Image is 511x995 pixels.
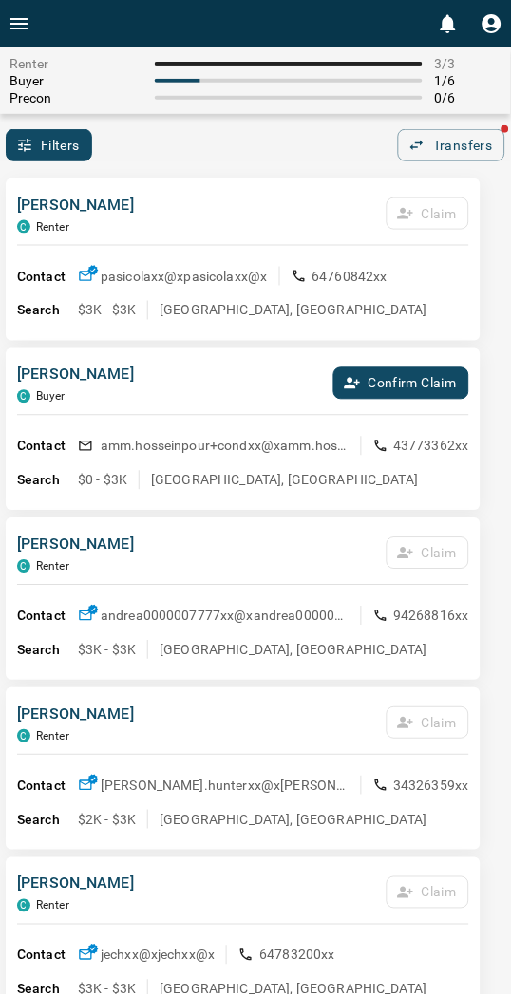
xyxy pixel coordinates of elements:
span: 3 / 3 [434,56,502,71]
div: condos.ca [17,730,30,743]
div: condos.ca [17,560,30,573]
p: 64783200xx [259,947,335,966]
p: $3K - $3K [78,641,136,660]
p: Contact [17,437,78,457]
button: Transfers [398,129,505,161]
p: Contact [17,607,78,627]
div: condos.ca [17,220,30,234]
span: 1 / 6 [434,73,502,88]
p: Contact [17,267,78,287]
p: $0 - $3K [78,471,127,490]
p: andrea0000007777xx@x andrea0000007777xx@x [101,607,350,626]
p: [GEOGRAPHIC_DATA], [GEOGRAPHIC_DATA] [160,641,426,660]
span: Precon [9,90,143,105]
div: condos.ca [17,390,30,404]
p: [GEOGRAPHIC_DATA], [GEOGRAPHIC_DATA] [160,301,426,320]
p: [GEOGRAPHIC_DATA], [GEOGRAPHIC_DATA] [151,471,418,490]
p: pasicolaxx@x pasicolaxx@x [101,267,268,286]
p: [PERSON_NAME] [17,873,134,896]
p: 43773362xx [394,437,470,456]
p: $3K - $3K [78,301,136,320]
p: Buyer [36,390,66,404]
p: Renter [36,560,69,573]
p: $2K - $3K [78,811,136,830]
p: [GEOGRAPHIC_DATA], [GEOGRAPHIC_DATA] [160,811,426,830]
p: 64760842xx [312,267,388,286]
p: Renter [36,730,69,743]
p: Renter [36,220,69,234]
div: condos.ca [17,900,30,913]
button: Confirm Claim [333,367,469,400]
p: Search [17,301,78,321]
span: 0 / 6 [434,90,502,105]
p: amm.hosseinpour+condxx@x amm.hosseinpour+condxx@x [101,437,350,456]
span: Renter [9,56,143,71]
p: [PERSON_NAME] [17,364,134,386]
p: [PERSON_NAME] [17,704,134,726]
p: Renter [36,900,69,913]
p: Contact [17,947,78,967]
p: Search [17,641,78,661]
p: [PERSON_NAME].hunterxx@x [PERSON_NAME].hunterxx@x [101,777,350,796]
p: Contact [17,777,78,797]
p: 94268816xx [394,607,470,626]
button: Filters [6,129,92,161]
span: Buyer [9,73,143,88]
p: Search [17,811,78,831]
p: [PERSON_NAME] [17,534,134,556]
p: 34326359xx [394,777,470,796]
button: Profile [473,5,511,43]
p: [PERSON_NAME] [17,194,134,216]
p: Search [17,471,78,491]
p: jechxx@x jechxx@x [101,947,215,966]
